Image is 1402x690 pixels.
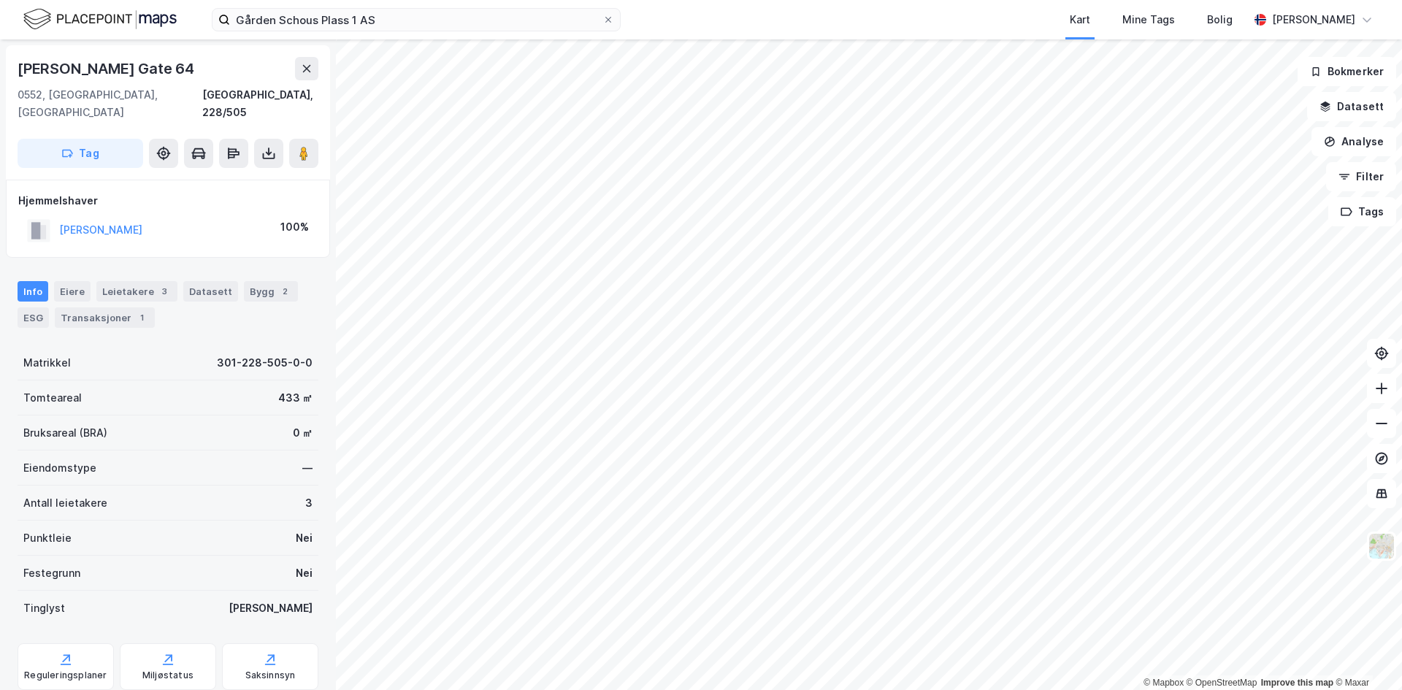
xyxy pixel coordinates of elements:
[23,389,82,407] div: Tomteareal
[18,139,143,168] button: Tag
[229,599,313,617] div: [PERSON_NAME]
[302,459,313,477] div: —
[296,564,313,582] div: Nei
[1261,678,1333,688] a: Improve this map
[217,354,313,372] div: 301-228-505-0-0
[55,307,155,328] div: Transaksjoner
[1187,678,1257,688] a: OpenStreetMap
[18,57,197,80] div: [PERSON_NAME] Gate 64
[142,670,194,681] div: Miljøstatus
[134,310,149,325] div: 1
[23,529,72,547] div: Punktleie
[280,218,309,236] div: 100%
[1122,11,1175,28] div: Mine Tags
[54,281,91,302] div: Eiere
[1272,11,1355,28] div: [PERSON_NAME]
[23,354,71,372] div: Matrikkel
[1326,162,1396,191] button: Filter
[18,281,48,302] div: Info
[96,281,177,302] div: Leietakere
[1311,127,1396,156] button: Analyse
[183,281,238,302] div: Datasett
[277,284,292,299] div: 2
[296,529,313,547] div: Nei
[24,670,107,681] div: Reguleringsplaner
[1298,57,1396,86] button: Bokmerker
[1329,620,1402,690] iframe: Chat Widget
[18,192,318,210] div: Hjemmelshaver
[23,459,96,477] div: Eiendomstype
[230,9,602,31] input: Søk på adresse, matrikkel, gårdeiere, leietakere eller personer
[293,424,313,442] div: 0 ㎡
[1307,92,1396,121] button: Datasett
[18,86,202,121] div: 0552, [GEOGRAPHIC_DATA], [GEOGRAPHIC_DATA]
[23,564,80,582] div: Festegrunn
[23,494,107,512] div: Antall leietakere
[305,494,313,512] div: 3
[245,670,296,681] div: Saksinnsyn
[1329,620,1402,690] div: Kontrollprogram for chat
[1368,532,1395,560] img: Z
[202,86,318,121] div: [GEOGRAPHIC_DATA], 228/505
[278,389,313,407] div: 433 ㎡
[23,7,177,32] img: logo.f888ab2527a4732fd821a326f86c7f29.svg
[1144,678,1184,688] a: Mapbox
[1207,11,1233,28] div: Bolig
[1070,11,1090,28] div: Kart
[1328,197,1396,226] button: Tags
[18,307,49,328] div: ESG
[244,281,298,302] div: Bygg
[23,599,65,617] div: Tinglyst
[23,424,107,442] div: Bruksareal (BRA)
[157,284,172,299] div: 3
